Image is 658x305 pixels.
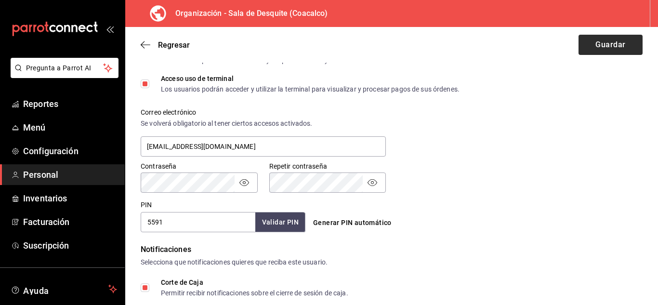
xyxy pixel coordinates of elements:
span: Facturación [23,215,117,228]
label: Correo electrónico [141,109,386,116]
label: PIN [141,201,152,208]
button: Guardar [579,35,643,55]
button: Regresar [141,40,190,50]
button: passwordField [367,177,378,188]
span: Inventarios [23,192,117,205]
div: Selecciona que notificaciones quieres que reciba este usuario. [141,257,643,267]
span: Suscripción [23,239,117,252]
div: Permitir recibir notificaciones sobre el cierre de sesión de caja. [161,290,348,296]
label: Contraseña [141,163,258,170]
span: Pregunta a Parrot AI [26,63,104,73]
span: Regresar [158,40,190,50]
div: Los usuarios podrán iniciar sesión y aceptar términos y condiciones en la terminal. [161,57,410,64]
a: Pregunta a Parrot AI [7,70,118,80]
div: Notificaciones [141,244,643,255]
button: Pregunta a Parrot AI [11,58,118,78]
button: Generar PIN automático [309,214,395,232]
div: Corte de Caja [161,279,348,286]
button: open_drawer_menu [106,25,114,33]
div: Los usuarios podrán acceder y utilizar la terminal para visualizar y procesar pagos de sus órdenes. [161,86,460,93]
span: Menú [23,121,117,134]
span: Ayuda [23,283,105,295]
button: passwordField [238,177,250,188]
span: Personal [23,168,117,181]
button: Validar PIN [255,212,305,232]
span: Reportes [23,97,117,110]
input: 3 a 6 dígitos [141,212,255,232]
div: Acceso uso de terminal [161,75,460,82]
label: Repetir contraseña [269,163,386,170]
span: Configuración [23,145,117,158]
div: Se volverá obligatorio al tener ciertos accesos activados. [141,119,386,129]
h3: Organización - Sala de Desquite (Coacalco) [168,8,328,19]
